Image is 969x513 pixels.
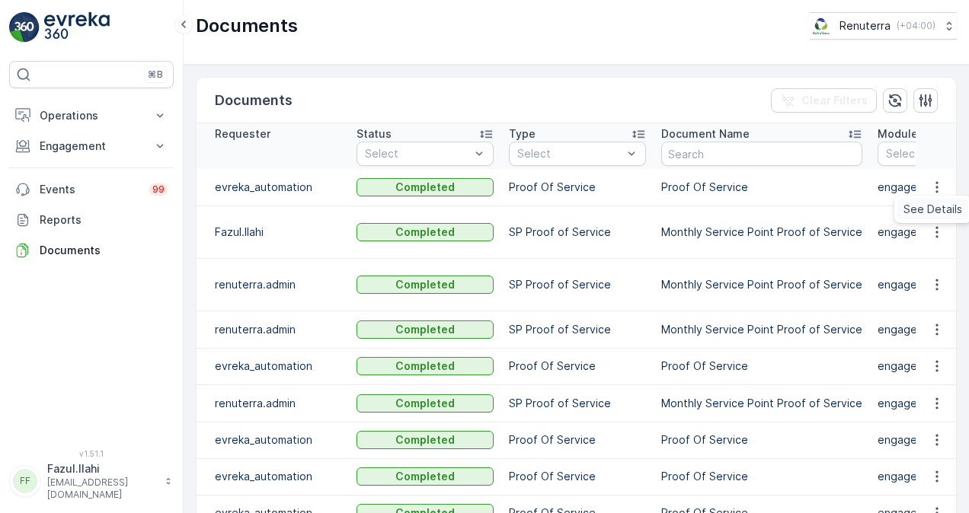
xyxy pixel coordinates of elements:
[509,358,646,374] p: Proof Of Service
[9,174,174,205] a: Events99
[810,12,957,40] button: Renuterra(+04:00)
[661,126,750,142] p: Document Name
[357,126,392,142] p: Status
[148,69,163,81] p: ⌘B
[13,469,37,493] div: FF
[509,180,646,195] p: Proof Of Service
[839,18,891,33] p: Renuterra
[395,396,455,411] p: Completed
[357,320,494,339] button: Completed
[357,394,494,413] button: Completed
[395,225,455,240] p: Completed
[196,14,298,38] p: Documents
[9,235,174,266] a: Documents
[357,276,494,294] button: Completed
[897,20,935,32] p: ( +04:00 )
[215,432,341,448] p: evreka_automation
[395,432,455,448] p: Completed
[40,139,143,154] p: Engagement
[661,277,862,292] p: Monthly Service Point Proof of Service
[395,358,455,374] p: Completed
[395,322,455,337] p: Completed
[661,142,862,166] input: Search
[395,277,455,292] p: Completed
[47,461,157,476] p: Fazul.Ilahi
[215,396,341,411] p: renuterra.admin
[661,225,862,240] p: Monthly Service Point Proof of Service
[509,277,646,292] p: SP Proof of Service
[897,199,968,220] a: See Details
[395,469,455,484] p: Completed
[771,88,877,113] button: Clear Filters
[509,469,646,484] p: Proof Of Service
[357,431,494,449] button: Completed
[215,469,341,484] p: evreka_automation
[44,12,110,43] img: logo_light-DOdMpM7g.png
[9,12,40,43] img: logo
[517,146,622,161] p: Select
[357,357,494,375] button: Completed
[661,322,862,337] p: Monthly Service Point Proof of Service
[9,461,174,501] button: FFFazul.Ilahi[EMAIL_ADDRESS][DOMAIN_NAME]
[810,18,833,34] img: Screenshot_2024-07-26_at_13.33.01.png
[509,396,646,411] p: SP Proof of Service
[9,100,174,131] button: Operations
[365,146,470,161] p: Select
[9,449,174,458] span: v 1.51.1
[357,467,494,486] button: Completed
[509,432,646,448] p: Proof Of Service
[40,212,168,228] p: Reports
[152,183,165,196] p: 99
[509,225,646,240] p: SP Proof of Service
[215,322,341,337] p: renuterra.admin
[661,469,862,484] p: Proof Of Service
[215,358,341,374] p: evreka_automation
[215,180,341,195] p: evreka_automation
[878,126,918,142] p: Module
[801,93,868,108] p: Clear Filters
[509,126,536,142] p: Type
[215,225,341,240] p: Fazul.Ilahi
[215,90,293,111] p: Documents
[9,131,174,161] button: Engagement
[661,358,862,374] p: Proof Of Service
[395,180,455,195] p: Completed
[40,243,168,258] p: Documents
[40,182,140,197] p: Events
[357,178,494,196] button: Completed
[357,223,494,241] button: Completed
[509,322,646,337] p: SP Proof of Service
[215,126,270,142] p: Requester
[47,476,157,501] p: [EMAIL_ADDRESS][DOMAIN_NAME]
[903,202,962,217] span: See Details
[661,396,862,411] p: Monthly Service Point Proof of Service
[661,432,862,448] p: Proof Of Service
[9,205,174,235] a: Reports
[661,180,862,195] p: Proof Of Service
[215,277,341,292] p: renuterra.admin
[40,108,143,123] p: Operations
